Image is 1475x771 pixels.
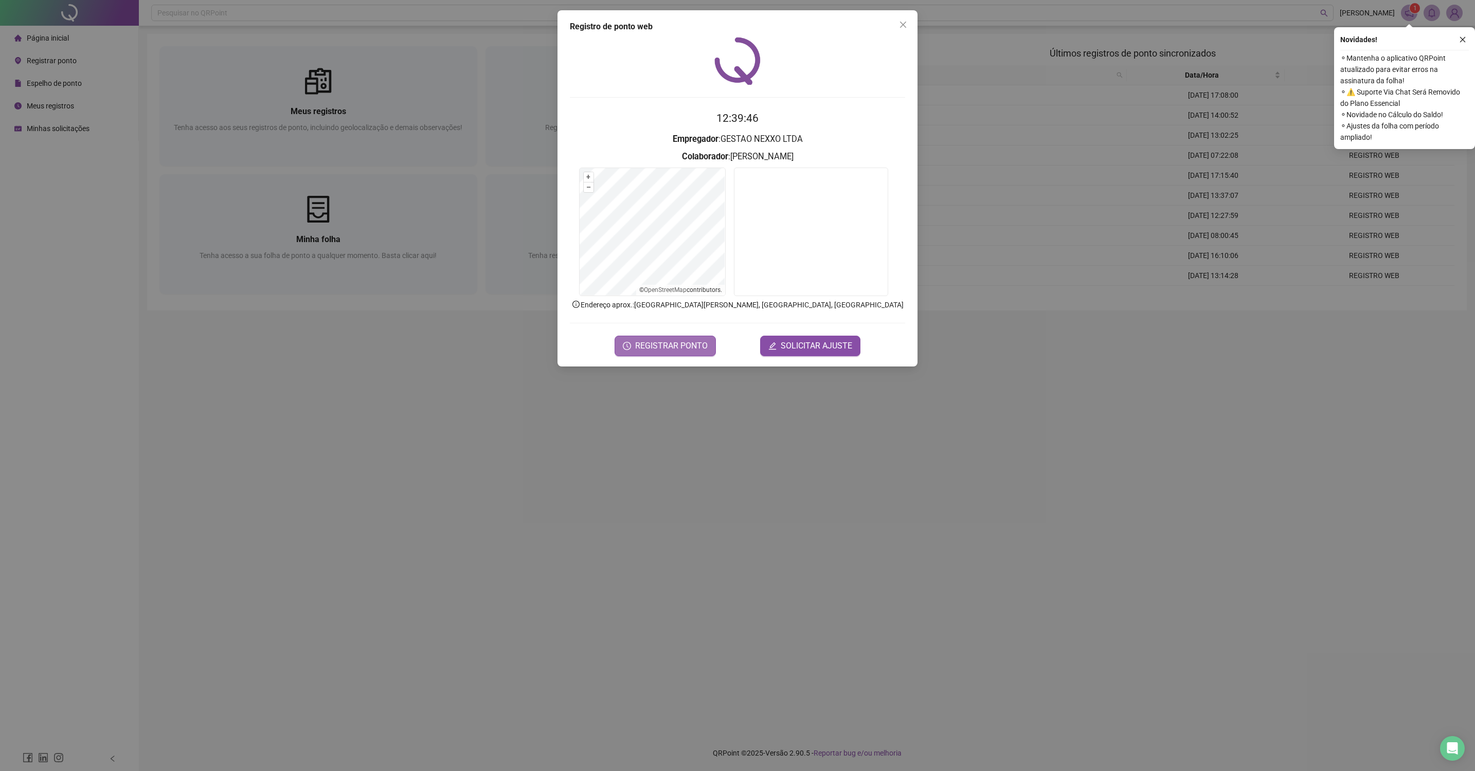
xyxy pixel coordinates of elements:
[760,336,860,356] button: editSOLICITAR AJUSTE
[1340,120,1469,143] span: ⚬ Ajustes da folha com período ampliado!
[895,16,911,33] button: Close
[570,21,905,33] div: Registro de ponto web
[682,152,728,161] strong: Colaborador
[714,37,761,85] img: QRPoint
[1340,52,1469,86] span: ⚬ Mantenha o aplicativo QRPoint atualizado para evitar erros na assinatura da folha!
[571,300,581,309] span: info-circle
[1340,86,1469,109] span: ⚬ ⚠️ Suporte Via Chat Será Removido do Plano Essencial
[781,340,852,352] span: SOLICITAR AJUSTE
[1340,109,1469,120] span: ⚬ Novidade no Cálculo do Saldo!
[584,172,593,182] button: +
[570,299,905,310] p: Endereço aprox. : [GEOGRAPHIC_DATA][PERSON_NAME], [GEOGRAPHIC_DATA], [GEOGRAPHIC_DATA]
[584,182,593,192] button: –
[716,112,759,124] time: 12:39:46
[570,133,905,146] h3: : GESTAO NEXXO LTDA
[899,21,907,29] span: close
[623,342,631,350] span: clock-circle
[768,342,777,350] span: edit
[639,286,722,293] li: © contributors.
[1440,736,1465,761] div: Open Intercom Messenger
[635,340,708,352] span: REGISTRAR PONTO
[1459,36,1466,43] span: close
[1340,34,1377,45] span: Novidades !
[673,134,718,144] strong: Empregador
[615,336,716,356] button: REGISTRAR PONTO
[644,286,687,293] a: OpenStreetMap
[570,150,905,163] h3: : [PERSON_NAME]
